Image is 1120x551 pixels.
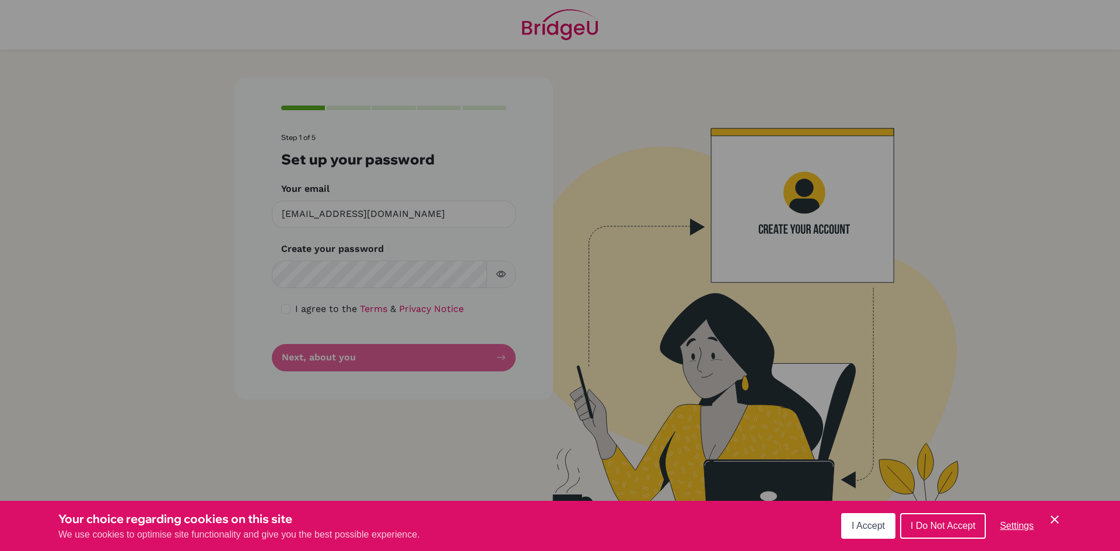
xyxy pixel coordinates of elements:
[852,521,885,531] span: I Accept
[58,528,420,542] p: We use cookies to optimise site functionality and give you the best possible experience.
[841,513,895,539] button: I Accept
[58,510,420,528] h3: Your choice regarding cookies on this site
[911,521,975,531] span: I Do Not Accept
[1048,513,1062,527] button: Save and close
[991,514,1043,538] button: Settings
[1000,521,1034,531] span: Settings
[900,513,986,539] button: I Do Not Accept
